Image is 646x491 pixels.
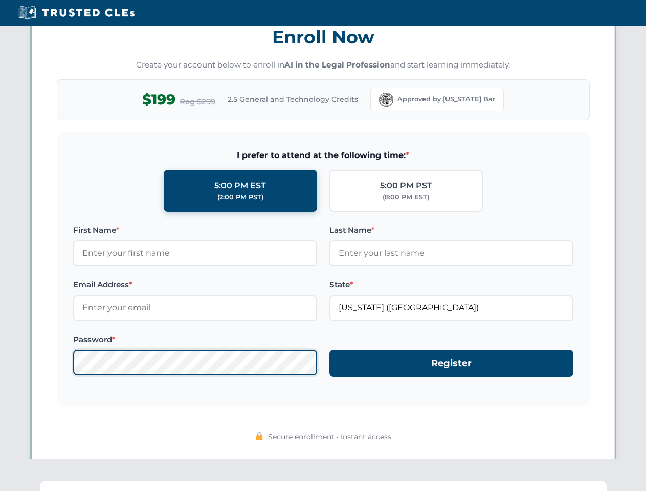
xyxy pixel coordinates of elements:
[73,240,317,266] input: Enter your first name
[228,94,358,105] span: 2.5 General and Technology Credits
[284,60,390,70] strong: AI in the Legal Profession
[380,179,432,192] div: 5:00 PM PST
[15,5,138,20] img: Trusted CLEs
[73,279,317,291] label: Email Address
[383,192,429,203] div: (8:00 PM EST)
[329,240,573,266] input: Enter your last name
[397,94,495,104] span: Approved by [US_STATE] Bar
[73,333,317,346] label: Password
[329,350,573,377] button: Register
[57,59,590,71] p: Create your account below to enroll in and start learning immediately.
[255,432,263,440] img: 🔒
[73,224,317,236] label: First Name
[73,295,317,321] input: Enter your email
[73,149,573,162] span: I prefer to attend at the following time:
[57,21,590,53] h3: Enroll Now
[268,431,391,442] span: Secure enrollment • Instant access
[214,179,266,192] div: 5:00 PM EST
[329,279,573,291] label: State
[180,96,215,108] span: Reg $299
[329,295,573,321] input: Florida (FL)
[142,88,175,111] span: $199
[217,192,263,203] div: (2:00 PM PST)
[329,224,573,236] label: Last Name
[379,93,393,107] img: Florida Bar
